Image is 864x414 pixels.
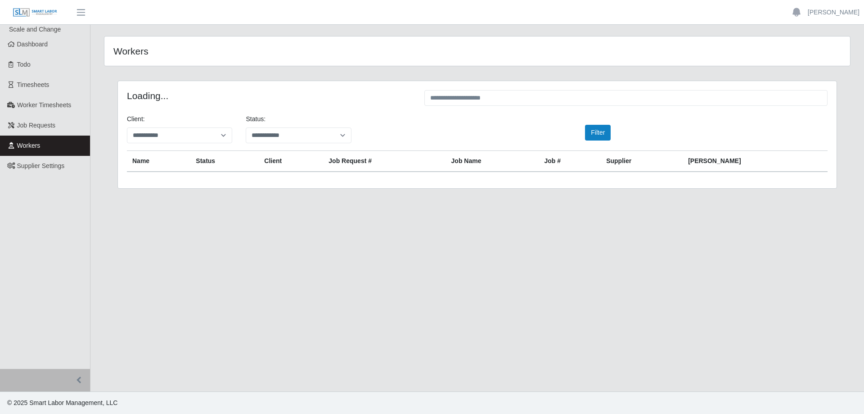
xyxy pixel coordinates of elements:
span: Dashboard [17,41,48,48]
span: Todo [17,61,31,68]
th: Status [190,151,259,172]
h4: Workers [113,45,409,57]
span: Scale and Change [9,26,61,33]
th: Job Request # [323,151,445,172]
span: Timesheets [17,81,49,88]
th: Name [127,151,190,172]
img: SLM Logo [13,8,58,18]
span: Supplier Settings [17,162,65,169]
th: Job # [539,151,601,172]
th: Job Name [446,151,539,172]
span: Worker Timesheets [17,101,71,109]
th: Supplier [601,151,683,172]
th: Client [259,151,323,172]
h4: Loading... [127,90,411,101]
button: Filter [585,125,611,141]
span: © 2025 Smart Labor Management, LLC [7,399,117,406]
label: Status: [246,114,265,124]
span: Workers [17,142,40,149]
label: Client: [127,114,145,124]
a: [PERSON_NAME] [808,8,859,17]
th: [PERSON_NAME] [683,151,828,172]
span: Job Requests [17,122,56,129]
